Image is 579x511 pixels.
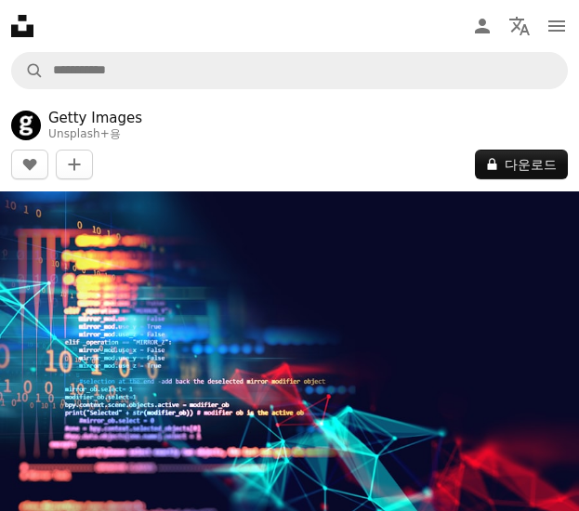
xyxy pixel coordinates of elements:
[11,150,48,179] button: 좋아요
[11,111,41,140] img: Getty Images의 프로필로 이동
[11,15,33,37] a: 홈 — Unsplash
[12,53,44,88] button: Unsplash 검색
[56,150,93,179] button: 컬렉션에 추가
[464,7,501,45] a: 로그인 / 가입
[48,127,142,142] div: 용
[475,150,568,179] button: 다운로드
[48,127,110,140] a: Unsplash+
[501,7,538,45] button: 언어
[11,52,568,89] form: 사이트 전체에서 이미지 찾기
[48,109,142,127] a: Getty Images
[538,7,575,45] button: 메뉴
